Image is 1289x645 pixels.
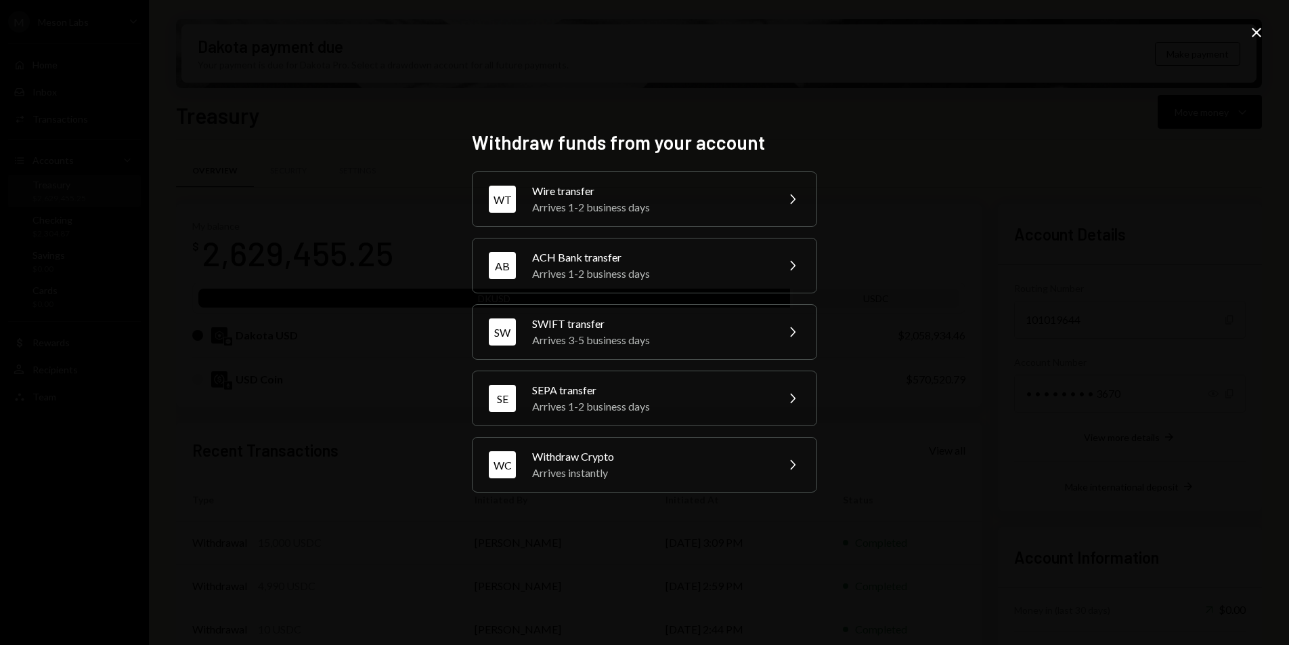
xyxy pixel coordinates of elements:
div: SWIFT transfer [532,316,768,332]
div: SW [489,318,516,346]
button: WCWithdraw CryptoArrives instantly [472,437,817,493]
button: SESEPA transferArrives 1-2 business days [472,371,817,426]
div: Wire transfer [532,183,768,199]
button: SWSWIFT transferArrives 3-5 business days [472,304,817,360]
div: Withdraw Crypto [532,449,768,465]
div: Arrives 1-2 business days [532,266,768,282]
div: Arrives 1-2 business days [532,398,768,415]
div: Arrives 1-2 business days [532,199,768,215]
div: ACH Bank transfer [532,249,768,266]
div: WC [489,451,516,478]
div: WT [489,186,516,213]
div: Arrives instantly [532,465,768,481]
div: Arrives 3-5 business days [532,332,768,348]
div: SE [489,385,516,412]
div: AB [489,252,516,279]
div: SEPA transfer [532,382,768,398]
button: WTWire transferArrives 1-2 business days [472,171,817,227]
h2: Withdraw funds from your account [472,129,817,156]
button: ABACH Bank transferArrives 1-2 business days [472,238,817,293]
